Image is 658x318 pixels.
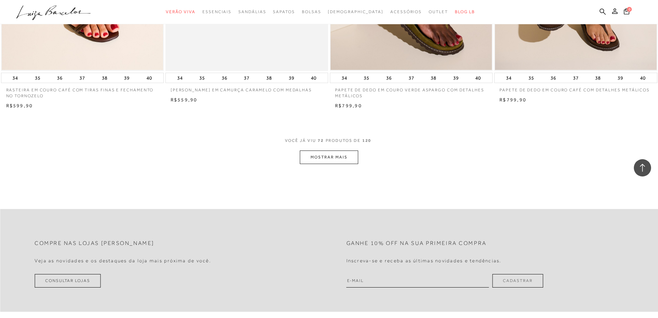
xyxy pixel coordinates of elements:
[362,73,371,83] button: 35
[1,83,164,99] a: RASTEIRA EM COURO CAFÉ COM TIRAS FINAS E FECHAMENTO NO TORNOZELO
[451,73,461,83] button: 39
[455,9,475,14] span: BLOG LB
[593,73,603,83] button: 38
[622,8,631,17] button: 0
[492,274,543,288] button: Cadastrar
[238,6,266,18] a: categoryNavScreenReaderText
[144,73,154,83] button: 40
[549,73,558,83] button: 36
[242,73,251,83] button: 37
[287,73,296,83] button: 39
[55,73,65,83] button: 36
[6,103,33,108] span: R$599,90
[638,73,648,83] button: 40
[526,73,536,83] button: 35
[302,6,321,18] a: categoryNavScreenReaderText
[340,73,349,83] button: 34
[122,73,132,83] button: 39
[473,73,483,83] button: 40
[171,97,198,102] span: R$559,90
[384,73,394,83] button: 36
[300,151,358,164] button: MOSTRAR MAIS
[197,73,207,83] button: 35
[318,138,324,151] span: 72
[285,138,316,144] span: VOCê JÁ VIU
[328,9,383,14] span: [DEMOGRAPHIC_DATA]
[35,258,211,264] h4: Veja as novidades e os destaques da loja mais próxima de você.
[335,103,362,108] span: R$799,90
[326,138,361,144] span: PRODUTOS DE
[35,274,101,288] a: Consultar Lojas
[100,73,109,83] button: 38
[238,9,266,14] span: Sandálias
[165,83,328,93] a: [PERSON_NAME] EM CAMURÇA CARAMELO COM MEDALHAS
[362,138,372,151] span: 120
[330,83,493,99] a: PAPETE DE DEDO EM COURO VERDE ASPARGO COM DETALHES METÁLICOS
[264,73,274,83] button: 38
[10,73,20,83] button: 34
[77,73,87,83] button: 37
[571,73,581,83] button: 37
[627,7,632,12] span: 0
[309,73,318,83] button: 40
[616,73,625,83] button: 39
[202,9,231,14] span: Essenciais
[346,274,489,288] input: E-mail
[328,6,383,18] a: noSubCategoriesText
[346,240,487,247] h2: Ganhe 10% off na sua primeira compra
[407,73,416,83] button: 37
[35,240,154,247] h2: Compre nas lojas [PERSON_NAME]
[504,73,514,83] button: 34
[202,6,231,18] a: categoryNavScreenReaderText
[33,73,42,83] button: 35
[166,6,196,18] a: categoryNavScreenReaderText
[166,9,196,14] span: Verão Viva
[499,97,526,102] span: R$799,90
[494,83,657,93] a: PAPETE DE DEDO EM COURO CAFÉ COM DETALHES METÁLICOS
[273,9,295,14] span: Sapatos
[390,6,422,18] a: categoryNavScreenReaderText
[302,9,321,14] span: Bolsas
[429,73,438,83] button: 38
[175,73,185,83] button: 34
[390,9,422,14] span: Acessórios
[220,73,229,83] button: 36
[273,6,295,18] a: categoryNavScreenReaderText
[429,6,448,18] a: categoryNavScreenReaderText
[429,9,448,14] span: Outlet
[346,258,502,264] h4: Inscreva-se e receba as últimas novidades e tendências.
[455,6,475,18] a: BLOG LB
